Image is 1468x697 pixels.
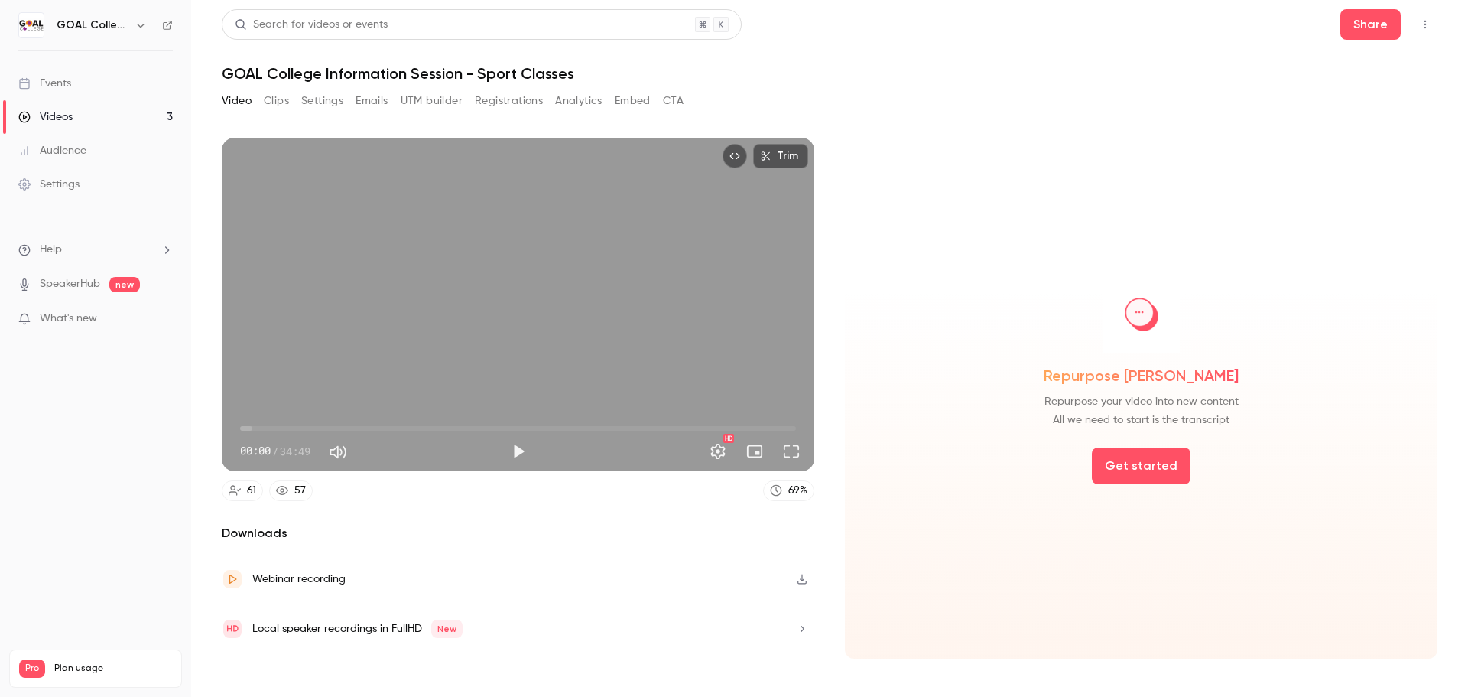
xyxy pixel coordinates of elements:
[356,89,388,113] button: Emails
[1044,392,1239,429] span: Repurpose your video into new content All we need to start is the transcript
[40,276,100,292] a: SpeakerHub
[1413,12,1437,37] button: Top Bar Actions
[19,660,45,678] span: Pro
[723,434,734,443] div: HD
[1340,9,1401,40] button: Share
[240,443,271,459] span: 00:00
[1044,365,1239,386] span: Repurpose [PERSON_NAME]
[272,443,278,459] span: /
[723,144,747,168] button: Embed video
[703,436,733,467] button: Settings
[222,524,814,542] h2: Downloads
[776,436,807,467] button: Full screen
[264,89,289,113] button: Clips
[222,480,263,501] a: 61
[235,17,388,33] div: Search for videos or events
[240,443,310,459] div: 00:00
[663,89,684,113] button: CTA
[431,620,463,638] span: New
[18,143,86,158] div: Audience
[18,109,73,125] div: Videos
[615,89,651,113] button: Embed
[503,436,534,467] button: Play
[222,64,1437,83] h1: GOAL College Information Session - Sport Classes
[739,436,770,467] button: Turn on miniplayer
[57,18,128,33] h6: GOAL College
[252,570,346,588] div: Webinar recording
[18,177,80,192] div: Settings
[40,242,62,258] span: Help
[18,76,71,91] div: Events
[763,480,814,501] a: 69%
[788,483,807,499] div: 69 %
[555,89,602,113] button: Analytics
[19,13,44,37] img: GOAL College
[252,620,463,638] div: Local speaker recordings in FullHD
[301,89,343,113] button: Settings
[294,483,306,499] div: 57
[323,437,353,467] button: Mute
[269,480,313,501] a: 57
[54,663,172,675] span: Plan usage
[1092,448,1190,484] button: Get started
[753,144,808,168] button: Trim
[222,89,252,113] button: Video
[401,89,463,113] button: UTM builder
[280,443,310,459] span: 34:49
[109,277,140,292] span: new
[154,312,173,326] iframe: Noticeable Trigger
[475,89,543,113] button: Registrations
[18,242,173,258] li: help-dropdown-opener
[40,311,97,327] span: What's new
[247,483,256,499] div: 61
